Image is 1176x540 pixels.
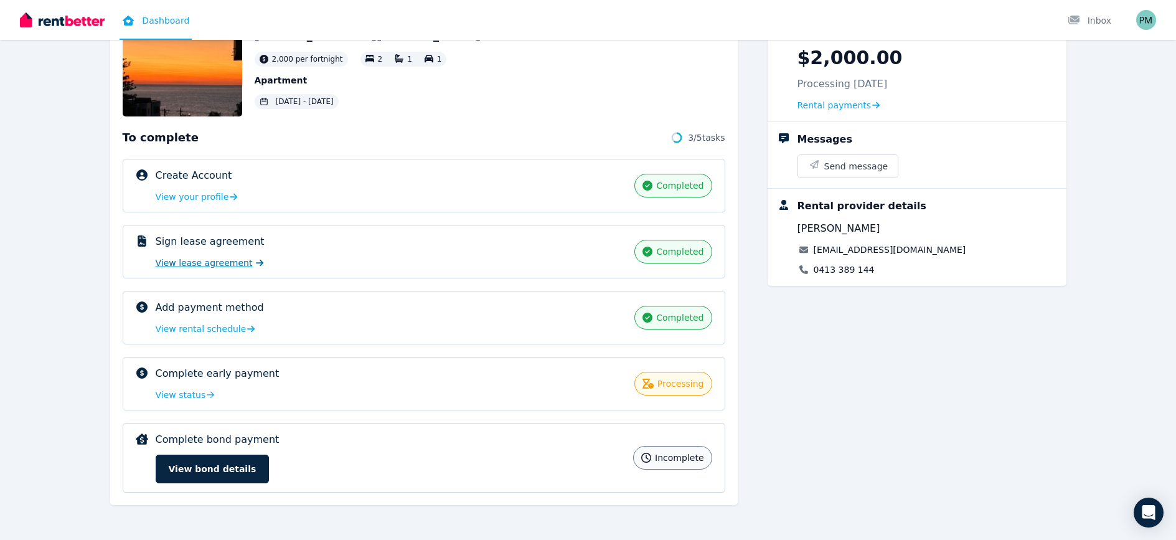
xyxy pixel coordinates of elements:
span: processing [657,377,704,390]
div: Inbox [1068,14,1111,27]
p: Processing [DATE] [797,77,888,92]
a: View lease agreement [156,257,264,269]
img: Property Url [123,27,242,116]
span: completed [656,245,703,258]
p: Apartment [255,74,481,87]
p: Complete bond payment [156,432,280,447]
span: 2,000 per fortnight [272,54,343,64]
span: Rental payments [797,99,872,111]
span: View status [156,389,206,401]
span: [PERSON_NAME] [797,221,880,236]
div: Rental provider details [797,199,926,214]
img: Peta De Michele [1136,10,1156,30]
p: Sign lease agreement [156,234,265,249]
img: Complete bond payment [136,433,148,445]
div: Messages [797,132,852,147]
span: 1 [407,55,412,64]
span: To complete [123,129,199,146]
span: 3 / 5 tasks [688,131,725,144]
span: 2 [378,55,383,64]
span: incomplete [655,452,703,464]
p: Add payment method [156,300,264,315]
a: Rental payments [797,99,880,111]
img: RentBetter [20,11,105,29]
a: 0413 389 144 [814,263,875,276]
span: [DATE] - [DATE] [276,97,334,107]
p: $2,000.00 [797,47,903,69]
button: Send message [798,155,898,178]
p: Complete early payment [156,366,280,381]
p: Create Account [156,168,232,183]
span: View rental schedule [156,323,247,335]
span: Send message [824,160,888,173]
div: Open Intercom Messenger [1134,498,1164,528]
span: View lease agreement [156,257,253,269]
a: [EMAIL_ADDRESS][DOMAIN_NAME] [814,244,966,256]
span: View your profile [156,191,229,203]
span: 1 [437,55,442,64]
a: View rental schedule [156,323,255,335]
a: View your profile [156,191,238,203]
span: completed [656,311,703,324]
span: completed [656,179,703,192]
button: View bond details [156,455,270,483]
